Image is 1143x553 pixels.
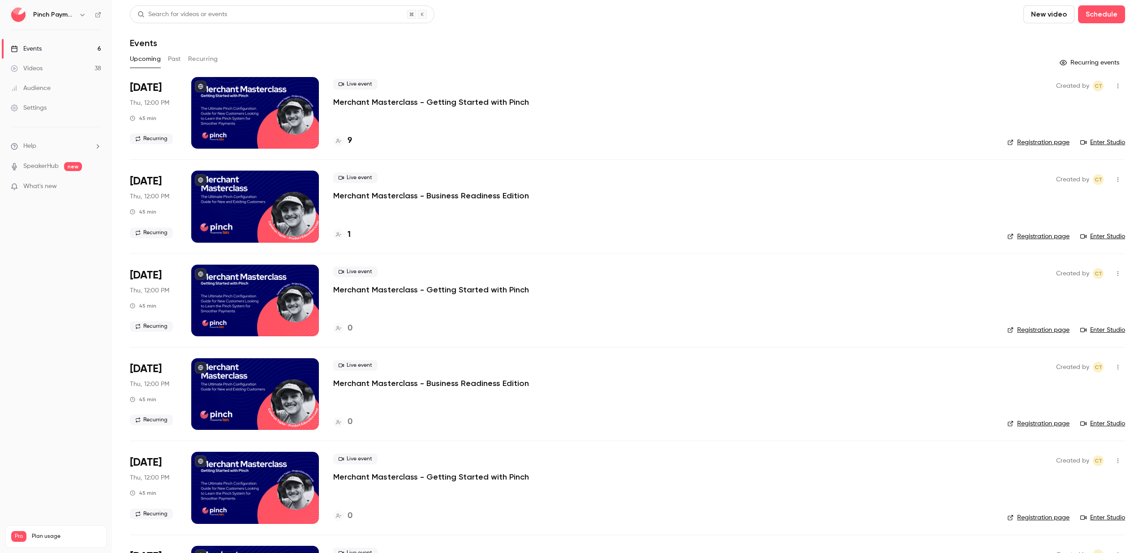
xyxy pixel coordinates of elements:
button: New video [1023,5,1074,23]
span: Cameron Taylor [1093,81,1104,91]
span: Live event [333,454,378,464]
a: Merchant Masterclass - Getting Started with Pinch [333,284,529,295]
a: Merchant Masterclass - Business Readiness Edition [333,190,529,201]
span: Help [23,141,36,151]
div: Videos [11,64,43,73]
a: 1 [333,229,351,241]
a: Registration page [1007,513,1070,522]
span: Created by [1056,174,1089,185]
span: What's new [23,182,57,191]
div: Oct 16 Thu, 12:00 PM (Australia/Brisbane) [130,452,177,523]
a: Registration page [1007,138,1070,147]
span: Plan usage [32,533,101,540]
h4: 0 [348,510,352,522]
span: Live event [333,266,378,277]
div: Oct 2 Thu, 12:00 PM (Australia/Brisbane) [130,358,177,430]
a: Enter Studio [1080,326,1125,334]
li: help-dropdown-opener [11,141,101,151]
span: CT [1095,174,1102,185]
span: Recurring [130,509,173,519]
div: Sep 4 Thu, 12:00 PM (Australia/Brisbane) [130,171,177,242]
div: 45 min [130,208,156,215]
span: Live event [333,79,378,90]
span: CT [1095,362,1102,373]
a: 0 [333,416,352,428]
img: Pinch Payments [11,8,26,22]
span: Created by [1056,362,1089,373]
div: 45 min [130,489,156,497]
span: CT [1095,455,1102,466]
span: Recurring [130,321,173,332]
span: Live event [333,172,378,183]
a: SpeakerHub [23,162,59,171]
div: Sep 18 Thu, 12:00 PM (Australia/Brisbane) [130,265,177,336]
span: Recurring [130,227,173,238]
span: CT [1095,268,1102,279]
span: new [64,162,82,171]
span: Cameron Taylor [1093,174,1104,185]
div: Search for videos or events [138,10,227,19]
div: Settings [11,103,47,112]
a: Registration page [1007,232,1070,241]
span: Cameron Taylor [1093,455,1104,466]
button: Upcoming [130,52,161,66]
span: Cameron Taylor [1093,362,1104,373]
h4: 9 [348,135,352,147]
a: Merchant Masterclass - Getting Started with Pinch [333,472,529,482]
span: [DATE] [130,81,162,95]
a: Enter Studio [1080,419,1125,428]
a: Enter Studio [1080,513,1125,522]
div: Aug 21 Thu, 12:00 PM (Australia/Brisbane) [130,77,177,149]
span: Cameron Taylor [1093,268,1104,279]
span: Thu, 12:00 PM [130,473,169,482]
h4: 0 [348,416,352,428]
span: Recurring [130,415,173,425]
a: Registration page [1007,326,1070,334]
span: Thu, 12:00 PM [130,286,169,295]
span: Created by [1056,81,1089,91]
h4: 1 [348,229,351,241]
a: 9 [333,135,352,147]
div: Events [11,44,42,53]
span: Thu, 12:00 PM [130,192,169,201]
div: 45 min [130,115,156,122]
span: Pro [11,531,26,542]
a: 0 [333,510,352,522]
div: Audience [11,84,51,93]
span: Live event [333,360,378,371]
a: Registration page [1007,419,1070,428]
div: 45 min [130,396,156,403]
iframe: Noticeable Trigger [90,183,101,191]
button: Schedule [1078,5,1125,23]
button: Past [168,52,181,66]
span: [DATE] [130,174,162,189]
span: Thu, 12:00 PM [130,99,169,107]
a: Merchant Masterclass - Getting Started with Pinch [333,97,529,107]
span: Recurring [130,133,173,144]
a: Enter Studio [1080,232,1125,241]
a: Enter Studio [1080,138,1125,147]
div: 45 min [130,302,156,309]
h6: Pinch Payments [33,10,75,19]
span: Created by [1056,455,1089,466]
span: Created by [1056,268,1089,279]
span: Thu, 12:00 PM [130,380,169,389]
button: Recurring [188,52,218,66]
span: [DATE] [130,455,162,470]
span: [DATE] [130,268,162,283]
span: CT [1095,81,1102,91]
a: Merchant Masterclass - Business Readiness Edition [333,378,529,389]
h4: 0 [348,322,352,334]
button: Recurring events [1056,56,1125,70]
span: [DATE] [130,362,162,376]
a: 0 [333,322,352,334]
h1: Events [130,38,157,48]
